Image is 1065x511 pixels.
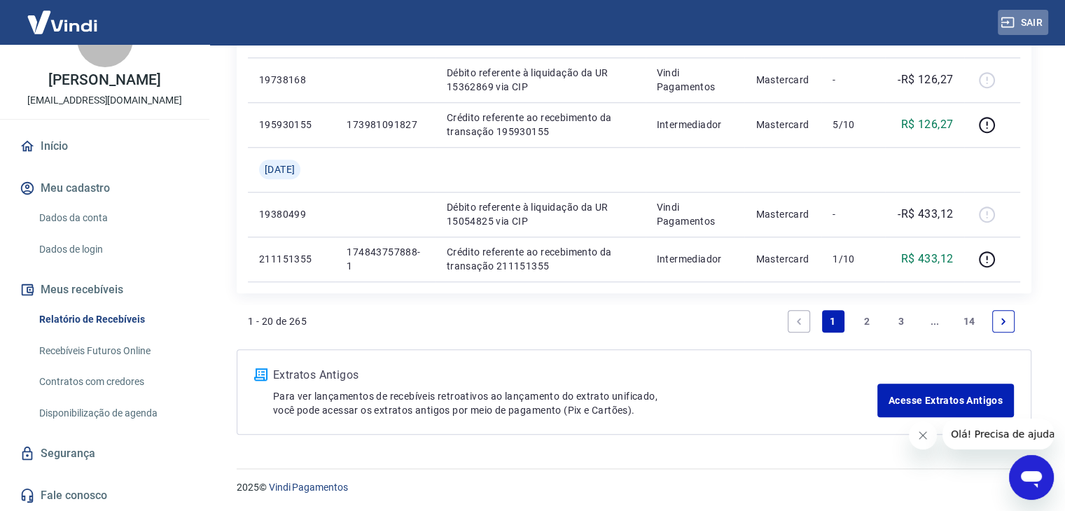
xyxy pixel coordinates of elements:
[34,305,193,334] a: Relatório de Recebíveis
[447,245,634,273] p: Crédito referente ao recebimento da transação 211151355
[17,480,193,511] a: Fale conosco
[756,118,810,132] p: Mastercard
[27,93,182,108] p: [EMAIL_ADDRESS][DOMAIN_NAME]
[877,384,1014,417] a: Acesse Extratos Antigos
[34,235,193,264] a: Dados de login
[657,200,734,228] p: Vindi Pagamentos
[447,200,634,228] p: Débito referente à liquidação da UR 15054825 via CIP
[259,73,324,87] p: 19738168
[34,367,193,396] a: Contratos com credores
[833,207,874,221] p: -
[890,310,912,332] a: Page 3
[788,310,810,332] a: Previous page
[254,368,267,381] img: ícone
[34,204,193,232] a: Dados da conta
[17,131,193,162] a: Início
[657,118,734,132] p: Intermediador
[259,118,324,132] p: 195930155
[34,399,193,428] a: Disponibilização de agenda
[259,207,324,221] p: 19380499
[958,310,981,332] a: Page 14
[942,419,1054,449] iframe: Mensagem da empresa
[924,310,946,332] a: Jump forward
[237,480,1031,495] p: 2025 ©
[8,10,118,21] span: Olá! Precisa de ajuda?
[269,482,348,493] a: Vindi Pagamentos
[856,310,878,332] a: Page 2
[48,73,160,87] p: [PERSON_NAME]
[901,116,954,133] p: R$ 126,27
[782,304,1020,338] ul: Pagination
[833,73,874,87] p: -
[756,252,810,266] p: Mastercard
[1009,455,1054,500] iframe: Botão para abrir a janela de mensagens
[17,1,108,43] img: Vindi
[265,162,295,176] span: [DATE]
[822,310,844,332] a: Page 1 is your current page
[657,66,734,94] p: Vindi Pagamentos
[17,274,193,305] button: Meus recebíveis
[447,111,634,139] p: Crédito referente ao recebimento da transação 195930155
[833,118,874,132] p: 5/10
[657,252,734,266] p: Intermediador
[248,314,307,328] p: 1 - 20 de 265
[909,421,937,449] iframe: Fechar mensagem
[992,310,1015,332] a: Next page
[756,73,810,87] p: Mastercard
[347,245,424,273] p: 174843757888-1
[998,10,1048,36] button: Sair
[833,252,874,266] p: 1/10
[259,252,324,266] p: 211151355
[17,173,193,204] button: Meu cadastro
[273,367,877,384] p: Extratos Antigos
[17,438,193,469] a: Segurança
[901,251,954,267] p: R$ 433,12
[756,207,810,221] p: Mastercard
[347,118,424,132] p: 173981091827
[34,337,193,365] a: Recebíveis Futuros Online
[447,66,634,94] p: Débito referente à liquidação da UR 15362869 via CIP
[898,206,953,223] p: -R$ 433,12
[898,71,953,88] p: -R$ 126,27
[273,389,877,417] p: Para ver lançamentos de recebíveis retroativos ao lançamento do extrato unificado, você pode aces...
